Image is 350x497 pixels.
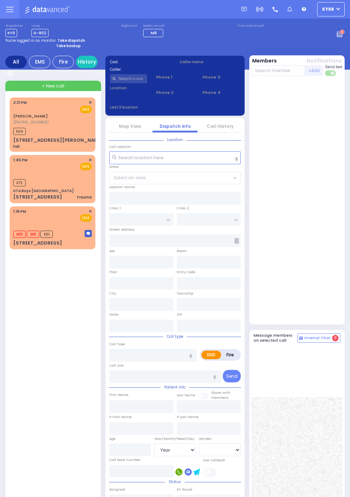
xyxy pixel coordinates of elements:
label: Call Location [109,144,131,149]
label: Township [177,291,193,296]
div: [STREET_ADDRESS][PERSON_NAME] [13,137,104,144]
label: Night unit [121,24,137,28]
label: Gender [199,436,212,441]
span: ✕ [89,157,92,163]
span: Select an area [114,175,146,181]
strong: Take dispatch [57,38,85,43]
div: Fire [52,56,74,68]
span: Phone 3 [202,74,240,80]
span: Phone 4 [202,90,240,96]
label: Call Info [109,363,124,368]
span: M8 [151,30,157,36]
label: Cross 1 [109,206,121,211]
span: K69 [13,128,26,135]
span: M8 [27,231,39,238]
div: Year/Month/Week/Day [154,436,196,441]
span: 1:16 PM [13,209,26,214]
label: P Last Name [177,415,199,420]
label: First Name [109,392,129,397]
span: K73 [13,179,26,186]
label: EMS [201,351,221,359]
label: Caller name [180,59,240,65]
label: Cross 2 [177,206,189,211]
a: Call History [207,123,234,129]
div: Trauma [76,195,92,200]
a: Map View [119,123,141,129]
span: D-802 [31,29,49,37]
label: Last 3 location [110,105,175,110]
img: message.svg [241,7,247,12]
label: Dispatcher [5,24,23,28]
span: [PHONE_NUMBER] [13,119,49,125]
span: KY9 [5,29,17,37]
label: Fire [221,351,240,359]
label: Turn off text [325,70,336,77]
label: Call Type [109,342,125,347]
div: UTA Boys [GEOGRAPHIC_DATA] [13,188,74,194]
label: City [109,291,116,296]
label: Medic on call [143,24,165,28]
span: Other building occupants [234,238,239,244]
div: All [5,56,27,68]
label: Age [109,436,116,441]
span: You're logged in as monitor. [5,38,56,43]
label: Location Name [109,185,135,190]
img: Logo [25,5,72,14]
span: ✕ [89,100,92,106]
input: Search member [251,65,305,76]
label: Use Callback [203,458,225,463]
label: Cad: [110,59,171,65]
span: Send text [325,64,342,70]
label: Room [177,248,187,253]
span: K61 [40,231,53,238]
input: Search a contact [110,74,147,83]
span: ✕ [89,209,92,215]
label: ZIP [177,312,182,317]
label: Last Name [177,393,195,398]
label: Lines [31,24,49,28]
span: Internal Chat [304,336,331,341]
span: Status [165,479,185,485]
label: En Route [177,487,192,492]
span: ky68 [322,6,334,12]
strong: Take backup [56,43,81,49]
span: EMS [80,106,92,113]
label: Apt [109,248,115,253]
img: message-box.svg [85,230,92,237]
span: members [211,395,229,400]
span: M13 [13,231,26,238]
span: Call type [163,334,187,339]
input: Search location here [109,151,241,164]
label: Call back number [109,457,141,462]
label: Caller: [110,67,171,72]
span: 1:45 PM [13,157,27,163]
label: Assigned [109,487,125,492]
span: + New call [42,83,64,89]
label: Floor [109,270,117,275]
button: ky68 [317,2,345,16]
label: Location [110,85,147,91]
span: EMS [80,214,92,222]
label: Areas [109,164,119,169]
img: comment-alt.png [299,337,303,340]
div: Fall [13,144,20,149]
label: State [109,312,119,317]
button: Send [223,370,241,382]
label: Entry Code [177,270,195,275]
button: Members [252,57,277,65]
div: EMS [29,56,50,68]
span: Phone 1 [156,74,194,80]
span: 0 [332,335,339,341]
div: [STREET_ADDRESS] [13,240,62,247]
span: EMS [80,163,92,170]
span: Patient info [161,385,189,390]
label: Street Address [109,227,135,232]
label: Fire units on call [237,24,264,28]
label: P First Name [109,415,132,420]
span: 2:31 PM [13,100,27,105]
button: Notifications [307,57,342,65]
span: Phone 2 [156,90,194,96]
a: History [76,56,97,68]
span: Location [164,137,186,142]
a: [PERSON_NAME] [13,113,48,119]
